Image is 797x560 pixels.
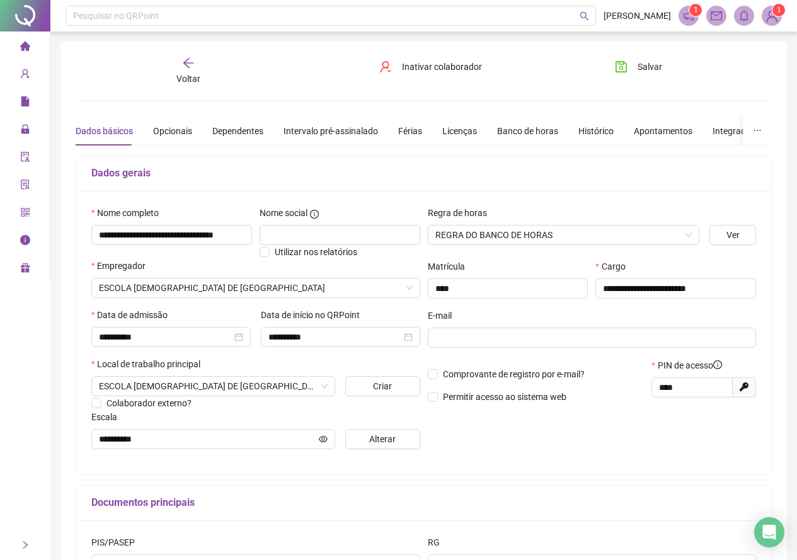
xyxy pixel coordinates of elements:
span: PIN de acesso [658,358,722,372]
span: bell [738,10,750,21]
h5: Dados gerais [91,166,756,181]
span: qrcode [20,202,30,227]
span: file [20,91,30,116]
span: Utilizar nos relatórios [275,247,357,257]
span: Salvar [638,60,662,74]
button: Ver [709,225,756,245]
div: Apontamentos [634,124,692,138]
div: Integrações [713,124,759,138]
span: save [615,60,628,73]
div: Banco de horas [497,124,558,138]
sup: 1 [689,4,702,16]
span: info-circle [713,360,722,369]
div: Intervalo pré-assinalado [284,124,378,138]
span: ellipsis [753,126,762,135]
span: Alterar [369,432,396,446]
button: Alterar [345,429,420,449]
span: lock [20,118,30,144]
span: Nome social [260,206,307,220]
div: Licenças [442,124,477,138]
label: Data de admissão [91,308,176,322]
span: Comprovante de registro por e-mail? [443,369,585,379]
span: right [21,540,30,549]
span: Ver [726,228,740,242]
span: arrow-left [182,57,195,69]
label: Matrícula [428,260,473,273]
div: Férias [398,124,422,138]
div: Dados básicos [76,124,133,138]
div: Dependentes [212,124,263,138]
button: ellipsis [743,117,772,146]
button: Inativar colaborador [370,57,491,77]
span: user-add [20,63,30,88]
span: 1 [694,6,698,14]
h5: Documentos principais [91,495,756,510]
label: Cargo [595,260,633,273]
span: Voltar [176,74,200,84]
span: search [580,11,589,21]
span: user-delete [379,60,392,73]
label: Local de trabalho principal [91,357,209,371]
span: eye [319,435,328,443]
button: Criar [345,376,420,396]
div: Histórico [578,124,614,138]
img: 34092 [762,6,781,25]
label: Regra de horas [428,206,495,220]
span: home [20,35,30,60]
label: E-mail [428,309,460,323]
label: Escala [91,410,125,424]
span: Inativar colaborador [402,60,482,74]
span: info-circle [20,229,30,254]
span: notification [683,10,694,21]
label: PIS/PASEP [91,535,143,549]
label: Data de início no QRPoint [261,308,368,322]
span: Permitir acesso ao sistema web [443,392,566,402]
span: ESCOLA ADVENTISTA DE PARIPE [99,377,328,396]
span: 1 [777,6,781,14]
label: Nome completo [91,206,167,220]
span: gift [20,257,30,282]
div: Open Intercom Messenger [754,517,784,547]
span: audit [20,146,30,171]
span: Colaborador externo? [106,398,192,408]
label: Empregador [91,259,154,273]
span: REGRA DO BANCO DE HORAS [435,226,692,244]
div: Opcionais [153,124,192,138]
span: solution [20,174,30,199]
span: Criar [373,379,392,393]
span: info-circle [310,210,319,219]
sup: Atualize o seu contato no menu Meus Dados [772,4,785,16]
span: mail [711,10,722,21]
button: Salvar [605,57,672,77]
span: [PERSON_NAME] [604,9,671,23]
span: ESCOLA ADVENTISTA DE PARIPE [99,278,413,297]
label: RG [428,535,448,549]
